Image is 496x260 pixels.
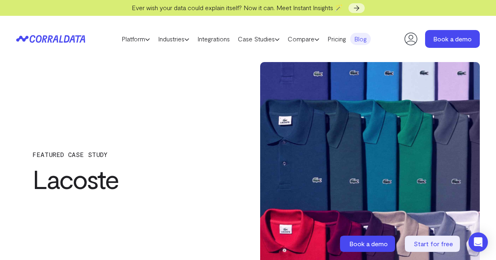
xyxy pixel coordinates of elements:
a: Platform [118,33,154,45]
p: FEATURED CASE STUDY [32,151,220,158]
a: Book a demo [340,236,397,252]
div: Open Intercom Messenger [468,232,488,252]
a: Book a demo [425,30,480,48]
a: Compare [284,33,323,45]
a: Case Studies [234,33,284,45]
a: Start for free [405,236,462,252]
span: Book a demo [349,240,388,247]
a: Industries [154,33,193,45]
span: Start for free [414,240,453,247]
a: Pricing [323,33,350,45]
h1: Lacoste [32,164,220,193]
a: Integrations [193,33,234,45]
a: Blog [350,33,371,45]
span: Ever wish your data could explain itself? Now it can. Meet Instant Insights 🪄 [132,4,343,11]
